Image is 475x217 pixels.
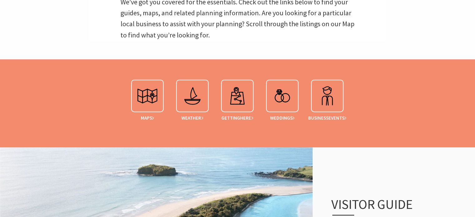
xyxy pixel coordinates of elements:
a: Weddings [260,80,305,124]
h3: Visitor Guide [331,196,455,215]
span: Weddings [270,115,295,121]
span: Getting [221,115,254,121]
a: BusinessEvents [305,80,350,124]
span: Business [308,115,347,121]
a: Maps [125,80,170,124]
img: yacht.svg [180,83,205,108]
img: evtbus.svg [315,83,340,108]
span: Weather [181,115,204,121]
span: Here [240,115,254,121]
span: Maps [141,115,154,121]
a: Weather [170,80,215,124]
img: daytrip.svg [135,83,160,108]
span: Events [328,115,347,121]
img: wedserv.svg [270,83,295,108]
a: GettingHere [215,80,260,124]
img: destinfo.svg [225,83,250,108]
